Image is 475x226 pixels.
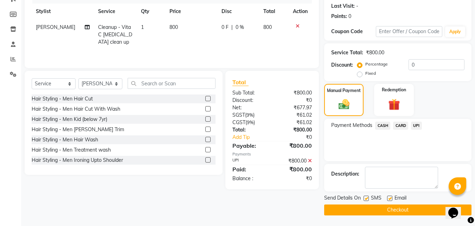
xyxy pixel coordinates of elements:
span: 1 [141,24,144,30]
input: Search or Scan [128,78,216,89]
input: Enter Offer / Coupon Code [376,26,442,37]
div: Balance : [227,175,272,182]
div: Paid: [227,165,272,173]
button: Checkout [324,204,471,215]
label: Percentage [365,61,388,67]
div: ( ) [227,111,272,119]
th: Action [289,4,312,19]
label: Fixed [365,70,376,77]
th: Service [94,4,137,19]
div: Net: [227,104,272,111]
span: 9% [246,112,253,118]
div: Hair Styling - Men Hair Cut [32,95,93,103]
label: Manual Payment [327,87,361,94]
img: _cash.svg [335,98,353,111]
span: Cleanup - Vita C [MEDICAL_DATA] clean up [98,24,132,45]
div: Discount: [331,61,353,69]
div: - [356,2,358,10]
div: Payments [232,151,312,157]
div: Total: [227,126,272,134]
div: ₹800.00 [272,165,317,173]
th: Stylist [32,4,94,19]
th: Total [259,4,289,19]
span: Payment Methods [331,122,372,129]
label: Redemption [382,87,406,93]
div: ( ) [227,119,272,126]
span: SGST [232,112,245,118]
div: ₹800.00 [366,49,384,56]
th: Disc [217,4,259,19]
div: ₹800.00 [272,126,317,134]
div: Hair Styling - Men Hair Wash [32,136,98,143]
span: CGST [232,119,245,126]
div: Hair Styling - Men Kid (below 7yr) [32,116,107,123]
div: UPI [227,157,272,165]
div: ₹0 [280,134,317,141]
div: ₹800.00 [272,141,317,150]
span: Send Details On [324,194,361,203]
iframe: chat widget [445,198,468,219]
div: Sub Total: [227,89,272,97]
button: Apply [445,26,465,37]
span: | [231,24,233,31]
div: Last Visit: [331,2,355,10]
div: Description: [331,170,359,178]
div: ₹61.02 [272,111,317,119]
span: [PERSON_NAME] [36,24,75,30]
div: Payable: [227,141,272,150]
th: Qty [137,4,165,19]
span: SMS [371,194,381,203]
span: 800 [263,24,272,30]
span: Total [232,79,249,86]
div: ₹800.00 [272,89,317,97]
div: Hair Styling - Men Ironing Upto Shoulder [32,157,123,164]
th: Price [165,4,217,19]
span: UPI [411,122,422,130]
div: Discount: [227,97,272,104]
div: ₹61.02 [272,119,317,126]
span: CASH [375,122,390,130]
div: ₹677.97 [272,104,317,111]
div: ₹800.00 [272,157,317,165]
a: Add Tip [227,134,280,141]
div: ₹0 [272,175,317,182]
div: Points: [331,13,347,20]
span: CARD [393,122,408,130]
div: Hair Styling - Men Treatment wash [32,146,111,154]
div: Hair Styling - Men Hair Cut With Wash [32,105,120,113]
div: Hair Styling - Men [PERSON_NAME] Trim [32,126,124,133]
div: Coupon Code [331,28,375,35]
span: 9% [247,120,253,125]
span: 0 F [222,24,229,31]
img: _gift.svg [385,97,404,112]
div: 0 [348,13,351,20]
span: 800 [169,24,178,30]
div: ₹0 [272,97,317,104]
span: Email [394,194,406,203]
span: 0 % [236,24,244,31]
div: Service Total: [331,49,363,56]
